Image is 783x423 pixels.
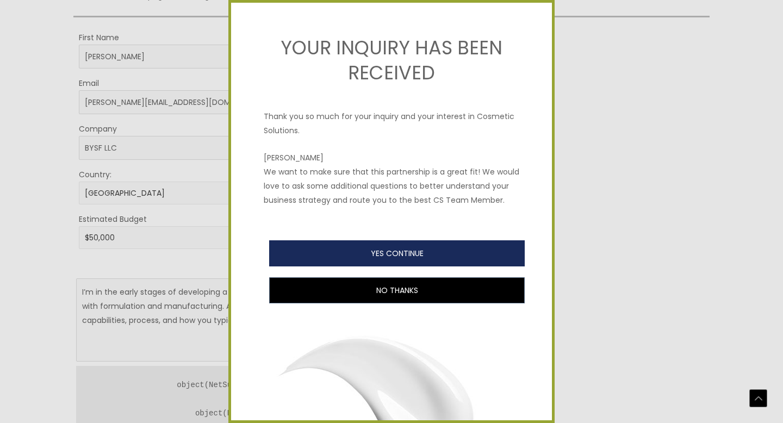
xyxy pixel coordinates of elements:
h2: YOUR INQUIRY HAS BEEN RECEIVED [264,35,519,85]
p: Thank you so much for your inquiry and your interest in Cosmetic Solutions. [264,98,519,138]
button: NO THANKS [269,277,525,303]
button: YES CONTINUE [269,240,525,266]
p: We want to make sure that this partnership is a great fit! We would love to ask some additional q... [264,165,519,207]
div: [PERSON_NAME] [264,151,519,165]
